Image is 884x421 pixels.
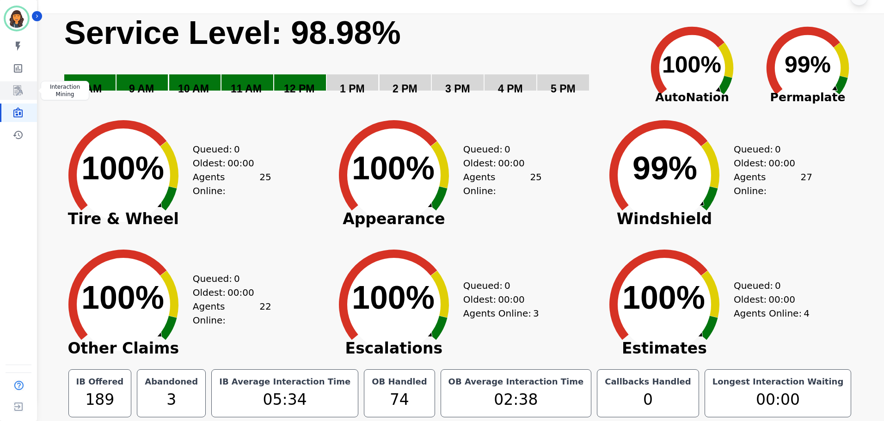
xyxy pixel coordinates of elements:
div: 00:00 [711,388,846,411]
text: 9 AM [129,83,154,95]
svg: Service Level: 0% [63,13,632,108]
span: 27 [800,170,812,198]
div: Queued: [463,142,533,156]
span: 0 [775,279,781,293]
span: 0 [504,142,510,156]
span: 00:00 [227,286,254,299]
div: Queued: [193,142,262,156]
div: Callbacks Handled [603,375,693,388]
text: 11 AM [231,83,262,95]
text: 2 PM [393,83,417,95]
text: 1 PM [340,83,365,95]
div: Oldest: [463,156,533,170]
div: Agents Online: [734,306,812,320]
div: 189 [74,388,126,411]
span: 4 [804,306,810,320]
img: Bordered avatar [6,7,28,30]
span: Windshield [595,214,734,224]
text: 12 PM [284,83,314,95]
span: 00:00 [498,156,525,170]
div: IB Offered [74,375,126,388]
text: 100% [81,280,164,316]
text: 99% [785,52,831,78]
span: Appearance [325,214,463,224]
text: 100% [352,150,435,186]
span: Estimates [595,344,734,353]
span: Permaplate [750,89,866,106]
text: 100% [622,280,705,316]
div: Agents Online: [463,170,542,198]
div: Oldest: [193,286,262,299]
text: 100% [81,150,164,186]
span: 25 [530,170,541,198]
span: 25 [259,170,271,198]
div: 05:34 [217,388,352,411]
div: IB Average Interaction Time [217,375,352,388]
span: 0 [234,142,240,156]
text: 100% [352,280,435,316]
span: 3 [533,306,539,320]
div: Queued: [463,279,533,293]
div: OB Average Interaction Time [447,375,586,388]
div: Oldest: [734,156,803,170]
text: 3 PM [445,83,470,95]
text: Service Level: 98.98% [64,15,401,51]
span: 00:00 [768,293,795,306]
span: 0 [234,272,240,286]
span: 0 [504,279,510,293]
span: 00:00 [227,156,254,170]
span: 00:00 [768,156,795,170]
div: 0 [603,388,693,411]
div: Longest Interaction Waiting [711,375,846,388]
div: Agents Online: [463,306,542,320]
div: Agents Online: [193,170,271,198]
div: 02:38 [447,388,586,411]
span: 22 [259,299,271,327]
span: Escalations [325,344,463,353]
div: Agents Online: [734,170,812,198]
div: Oldest: [734,293,803,306]
div: Queued: [734,279,803,293]
div: Oldest: [193,156,262,170]
text: 5 PM [551,83,576,95]
text: 10 AM [178,83,209,95]
div: Queued: [193,272,262,286]
text: 4 PM [498,83,523,95]
div: Agents Online: [193,299,271,327]
div: Queued: [734,142,803,156]
div: OB Handled [370,375,429,388]
span: Tire & Wheel [54,214,193,224]
span: 00:00 [498,293,525,306]
text: 100% [662,52,721,78]
div: Oldest: [463,293,533,306]
span: AutoNation [634,89,750,106]
span: 0 [775,142,781,156]
div: 74 [370,388,429,411]
div: Abandoned [143,375,200,388]
span: Other Claims [54,344,193,353]
text: 99% [632,150,697,186]
text: 8 AM [77,83,102,95]
div: 3 [143,388,200,411]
